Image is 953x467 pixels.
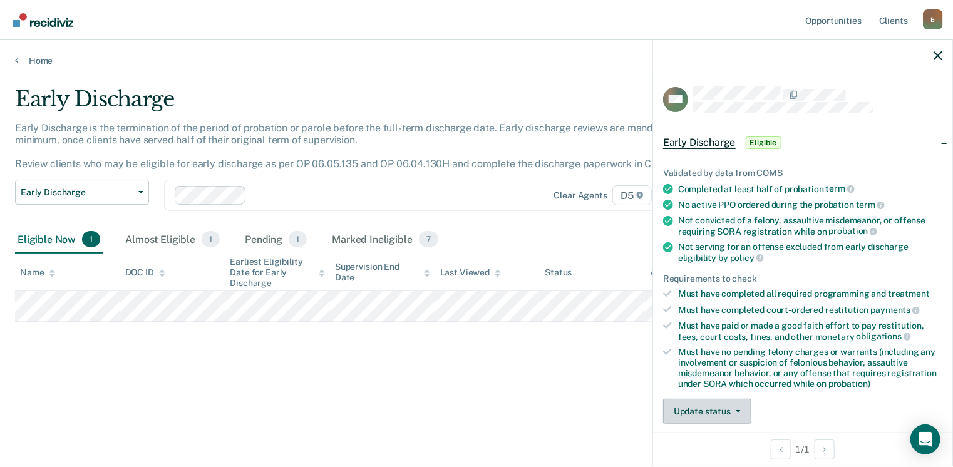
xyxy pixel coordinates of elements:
div: Requirements to check [663,274,942,284]
button: Profile dropdown button [923,9,943,29]
span: payments [871,305,920,315]
button: Update status [663,399,751,424]
div: Must have completed all required programming and [678,289,942,299]
span: 7 [419,231,438,247]
div: Must have completed court-ordered restitution [678,304,942,316]
div: Early Discharge [15,86,730,122]
span: obligations [857,331,911,341]
div: Must have paid or made a good faith effort to pay restitution, fees, court costs, fines, and othe... [678,321,942,342]
div: Pending [242,226,309,254]
img: Recidiviz [13,13,73,27]
button: Previous Opportunity [771,439,791,459]
span: policy [730,253,764,263]
div: Completed at least half of probation [678,183,942,195]
span: Eligible [746,136,781,149]
div: Earliest Eligibility Date for Early Discharge [230,257,325,288]
div: Status [545,267,572,278]
div: No active PPO ordered during the probation [678,199,942,210]
div: B [923,9,943,29]
div: Early DischargeEligible [653,123,952,163]
div: 1 / 1 [653,433,952,466]
span: term [856,200,885,210]
div: Not convicted of a felony, assaultive misdemeanor, or offense requiring SORA registration while on [678,215,942,237]
div: Almost Eligible [123,226,222,254]
span: probation) [828,379,870,389]
span: Early Discharge [663,136,736,149]
span: D5 [612,185,652,205]
div: Eligible Now [15,226,103,254]
div: DOC ID [125,267,165,278]
span: treatment [888,289,930,299]
p: Early Discharge is the termination of the period of probation or parole before the full-term disc... [15,122,688,170]
div: Name [20,267,55,278]
div: Assigned to [650,267,709,278]
div: Marked Ineligible [329,226,441,254]
div: Supervision End Date [335,262,430,283]
span: 1 [202,231,220,247]
a: Home [15,55,938,66]
span: 1 [289,231,307,247]
button: Next Opportunity [815,439,835,459]
span: probation [829,226,878,236]
span: term [826,183,855,193]
span: Early Discharge [21,187,133,198]
div: Not serving for an offense excluded from early discharge eligibility by [678,242,942,263]
span: 1 [82,231,100,247]
div: Clear agents [554,190,607,201]
div: Must have no pending felony charges or warrants (including any involvement or suspicion of feloni... [678,347,942,389]
div: Last Viewed [440,267,501,278]
div: Validated by data from COMS [663,168,942,178]
div: Open Intercom Messenger [910,424,940,454]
